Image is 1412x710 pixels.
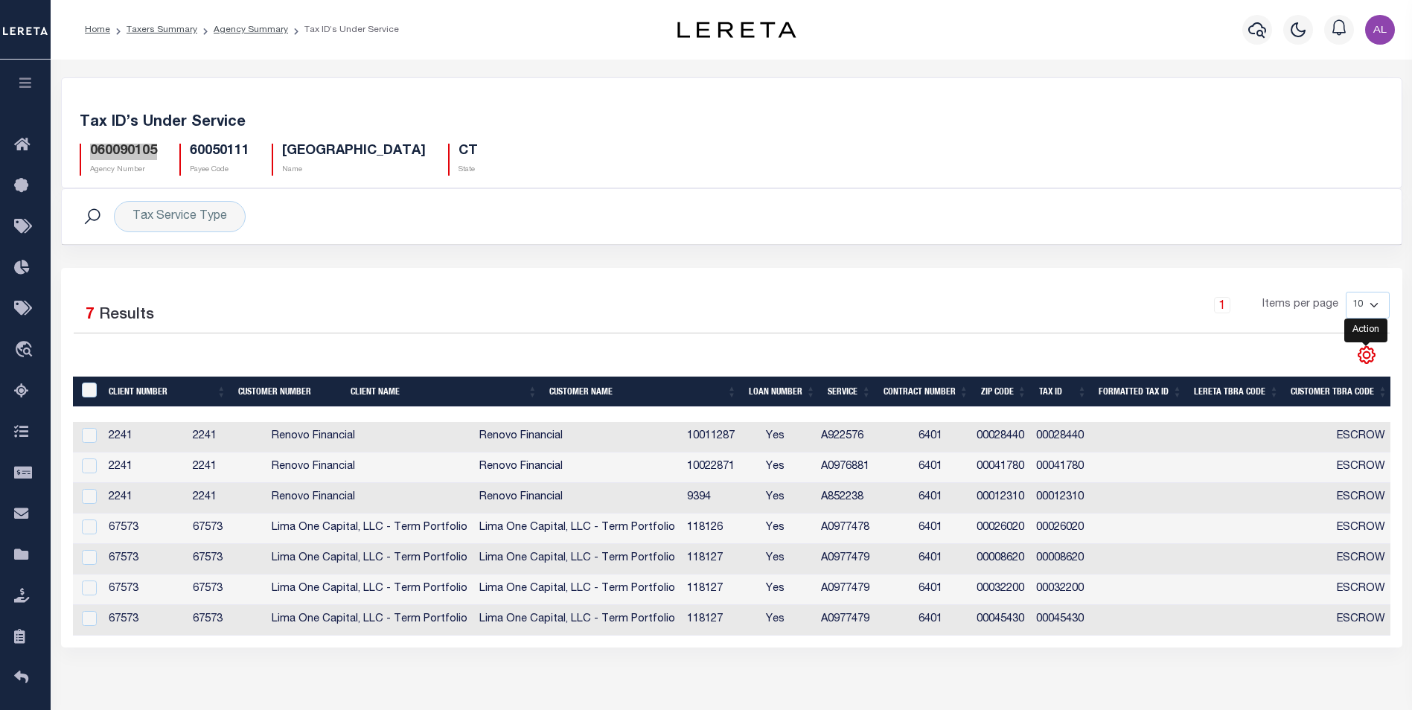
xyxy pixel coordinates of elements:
td: Renovo Financial [473,452,681,483]
td: Lima One Capital, LLC - Term Portfolio [473,514,681,544]
td: 6401 [913,605,971,636]
td: Yes [760,422,815,452]
td: 118126 [681,514,760,544]
td: 10011287 [681,422,760,452]
td: 67573 [103,514,187,544]
img: logo-dark.svg [677,22,796,38]
h5: 060090105 [90,144,157,160]
td: Renovo Financial [266,483,473,514]
td: 2241 [187,422,266,452]
a: Taxers Summary [127,25,197,34]
td: 10022871 [681,452,760,483]
td: 118127 [681,575,760,605]
th: Formatted Tax ID: activate to sort column ascending [1093,377,1188,407]
td: Renovo Financial [266,452,473,483]
td: 00041780 [1030,452,1125,483]
td: 6401 [913,483,971,514]
td: Renovo Financial [473,483,681,514]
th: Customer Name: activate to sort column ascending [543,377,743,407]
td: 00045430 [971,605,1030,636]
th: Client Number: activate to sort column ascending [103,377,232,407]
td: 00032200 [971,575,1030,605]
td: 2241 [103,422,187,452]
td: 00008620 [1030,544,1125,575]
td: 67573 [187,605,266,636]
label: Results [99,304,154,327]
td: A0977478 [815,514,913,544]
p: Agency Number [90,164,157,176]
td: 67573 [103,605,187,636]
td: A0977479 [815,605,913,636]
td: 2241 [103,452,187,483]
td: 00045430 [1030,605,1125,636]
p: State [459,164,478,176]
th: Loan Number: activate to sort column ascending [743,377,822,407]
i: travel_explore [14,341,38,360]
td: Yes [760,452,815,483]
h5: [GEOGRAPHIC_DATA] [282,144,426,160]
td: Yes [760,575,815,605]
td: Yes [760,483,815,514]
li: Tax ID’s Under Service [288,23,399,36]
td: 2241 [187,483,266,514]
img: svg+xml;base64,PHN2ZyB4bWxucz0iaHR0cDovL3d3dy53My5vcmcvMjAwMC9zdmciIHBvaW50ZXItZXZlbnRzPSJub25lIi... [1365,15,1395,45]
a: Home [85,25,110,34]
td: Lima One Capital, LLC - Term Portfolio [473,575,681,605]
td: 6401 [913,544,971,575]
td: A852238 [815,483,913,514]
td: 00032200 [1030,575,1125,605]
td: 00026020 [1030,514,1125,544]
div: Action [1344,319,1387,342]
td: Renovo Financial [266,422,473,452]
td: 00008620 [971,544,1030,575]
th: Customer Number [232,377,345,407]
td: 6401 [913,575,971,605]
td: 67573 [187,575,266,605]
th: Contract Number: activate to sort column ascending [878,377,975,407]
td: 00012310 [1030,483,1125,514]
td: 6401 [913,514,971,544]
p: Payee Code [190,164,249,176]
td: 67573 [187,544,266,575]
td: Yes [760,544,815,575]
td: 67573 [187,514,266,544]
td: A0977479 [815,575,913,605]
h5: CT [459,144,478,160]
td: Lima One Capital, LLC - Term Portfolio [266,544,473,575]
td: 00012310 [971,483,1030,514]
th: Zip Code: activate to sort column ascending [975,377,1033,407]
td: Lima One Capital, LLC - Term Portfolio [266,514,473,544]
span: 7 [86,307,95,323]
td: A922576 [815,422,913,452]
td: Lima One Capital, LLC - Term Portfolio [266,575,473,605]
td: 67573 [103,544,187,575]
th: Client Name: activate to sort column ascending [345,377,543,407]
th: LERETA TBRA Code: activate to sort column ascending [1188,377,1285,407]
td: A0976881 [815,452,913,483]
td: 9394 [681,483,760,514]
p: Name [282,164,426,176]
td: Lima One Capital, LLC - Term Portfolio [266,605,473,636]
td: 6401 [913,422,971,452]
td: Yes [760,605,815,636]
td: 00028440 [971,422,1030,452]
a: 1 [1214,297,1230,313]
a: Agency Summary [214,25,288,34]
th: Service: activate to sort column ascending [822,377,878,407]
td: 6401 [913,452,971,483]
div: Tax Service Type [114,201,246,232]
td: Lima One Capital, LLC - Term Portfolio [473,544,681,575]
th: Tax ID: activate to sort column ascending [1033,377,1093,407]
td: 2241 [103,483,187,514]
span: Items per page [1262,297,1338,313]
td: 118127 [681,544,760,575]
td: 00026020 [971,514,1030,544]
td: 2241 [187,452,266,483]
td: A0977479 [815,544,913,575]
h5: Tax ID’s Under Service [80,114,1384,132]
td: 67573 [103,575,187,605]
td: Lima One Capital, LLC - Term Portfolio [473,605,681,636]
td: 00041780 [971,452,1030,483]
th: &nbsp; [73,377,103,407]
td: Yes [760,514,815,544]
